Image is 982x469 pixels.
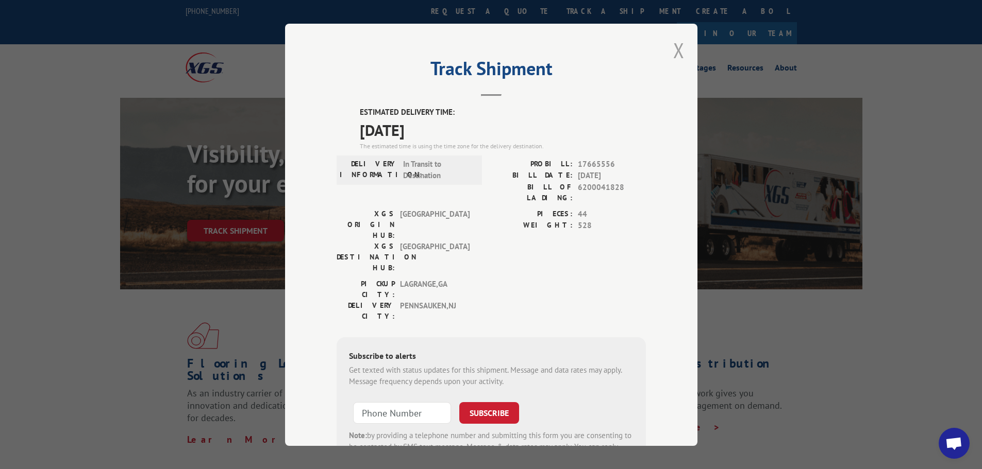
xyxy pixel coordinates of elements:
[578,158,646,170] span: 17665556
[337,278,395,300] label: PICKUP CITY:
[939,428,970,459] div: Open chat
[340,158,398,181] label: DELIVERY INFORMATION:
[459,402,519,423] button: SUBSCRIBE
[400,300,470,321] span: PENNSAUKEN , NJ
[578,208,646,220] span: 44
[491,158,573,170] label: PROBILL:
[349,430,367,440] strong: Note:
[578,220,646,232] span: 528
[337,61,646,81] h2: Track Shipment
[578,181,646,203] span: 6200041828
[673,37,685,64] button: Close modal
[360,107,646,118] label: ESTIMATED DELIVERY TIME:
[360,118,646,141] span: [DATE]
[337,240,395,273] label: XGS DESTINATION HUB:
[491,220,573,232] label: WEIGHT:
[578,170,646,182] span: [DATE]
[400,278,470,300] span: LAGRANGE , GA
[349,429,634,464] div: by providing a telephone number and submitting this form you are consenting to be contacted by SM...
[400,240,470,273] span: [GEOGRAPHIC_DATA]
[349,364,634,387] div: Get texted with status updates for this shipment. Message and data rates may apply. Message frequ...
[491,170,573,182] label: BILL DATE:
[491,181,573,203] label: BILL OF LADING:
[403,158,473,181] span: In Transit to Destination
[491,208,573,220] label: PIECES:
[400,208,470,240] span: [GEOGRAPHIC_DATA]
[337,208,395,240] label: XGS ORIGIN HUB:
[353,402,451,423] input: Phone Number
[360,141,646,150] div: The estimated time is using the time zone for the delivery destination.
[349,349,634,364] div: Subscribe to alerts
[337,300,395,321] label: DELIVERY CITY:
